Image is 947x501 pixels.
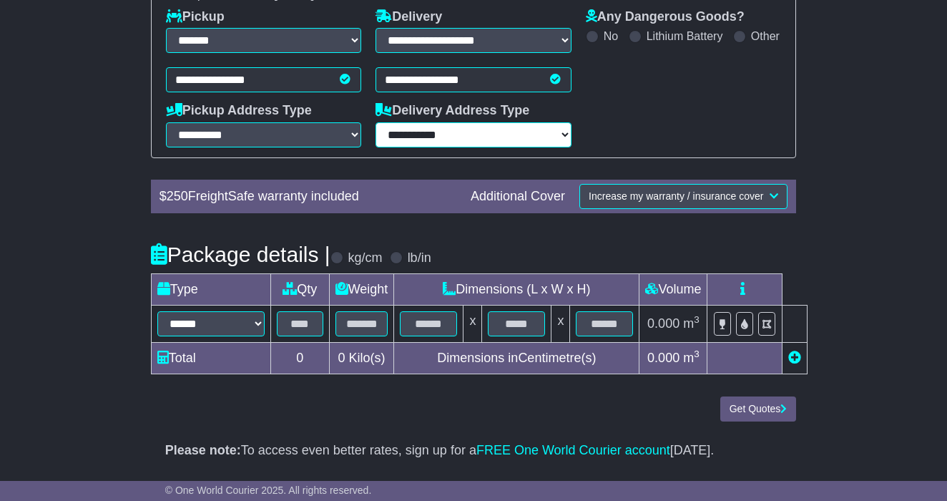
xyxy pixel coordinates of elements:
label: Other [751,29,780,43]
label: Pickup Address Type [166,103,312,119]
td: Dimensions in Centimetre(s) [394,343,639,374]
td: Volume [639,274,707,306]
td: 0 [270,343,329,374]
td: x [463,306,482,343]
label: Delivery Address Type [376,103,529,119]
span: Increase my warranty / insurance cover [589,190,763,202]
sup: 3 [694,349,700,359]
label: lb/in [408,250,431,266]
button: Get Quotes [720,397,797,422]
label: Any Dangerous Goods? [586,9,745,25]
div: $ FreightSafe warranty included [152,189,463,205]
td: Qty [270,274,329,306]
label: Delivery [376,9,442,25]
span: © One World Courier 2025. All rights reserved. [165,485,372,496]
strong: Please note: [165,443,241,457]
td: Total [151,343,270,374]
label: Lithium Battery [647,29,723,43]
p: To access even better rates, sign up for a [DATE]. [165,443,782,459]
span: 0 [338,351,345,365]
label: Pickup [166,9,225,25]
td: Type [151,274,270,306]
td: x [551,306,570,343]
div: Additional Cover [463,189,572,205]
button: Increase my warranty / insurance cover [579,184,787,209]
label: kg/cm [348,250,383,266]
td: Dimensions (L x W x H) [394,274,639,306]
a: Add new item [788,351,801,365]
label: No [604,29,618,43]
td: Kilo(s) [329,343,394,374]
span: m [683,351,700,365]
span: 250 [167,189,188,203]
td: Weight [329,274,394,306]
sup: 3 [694,314,700,325]
span: m [683,316,700,331]
span: 0.000 [647,316,679,331]
span: 0.000 [647,351,679,365]
h4: Package details | [151,243,330,266]
a: FREE One World Courier account [476,443,670,457]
